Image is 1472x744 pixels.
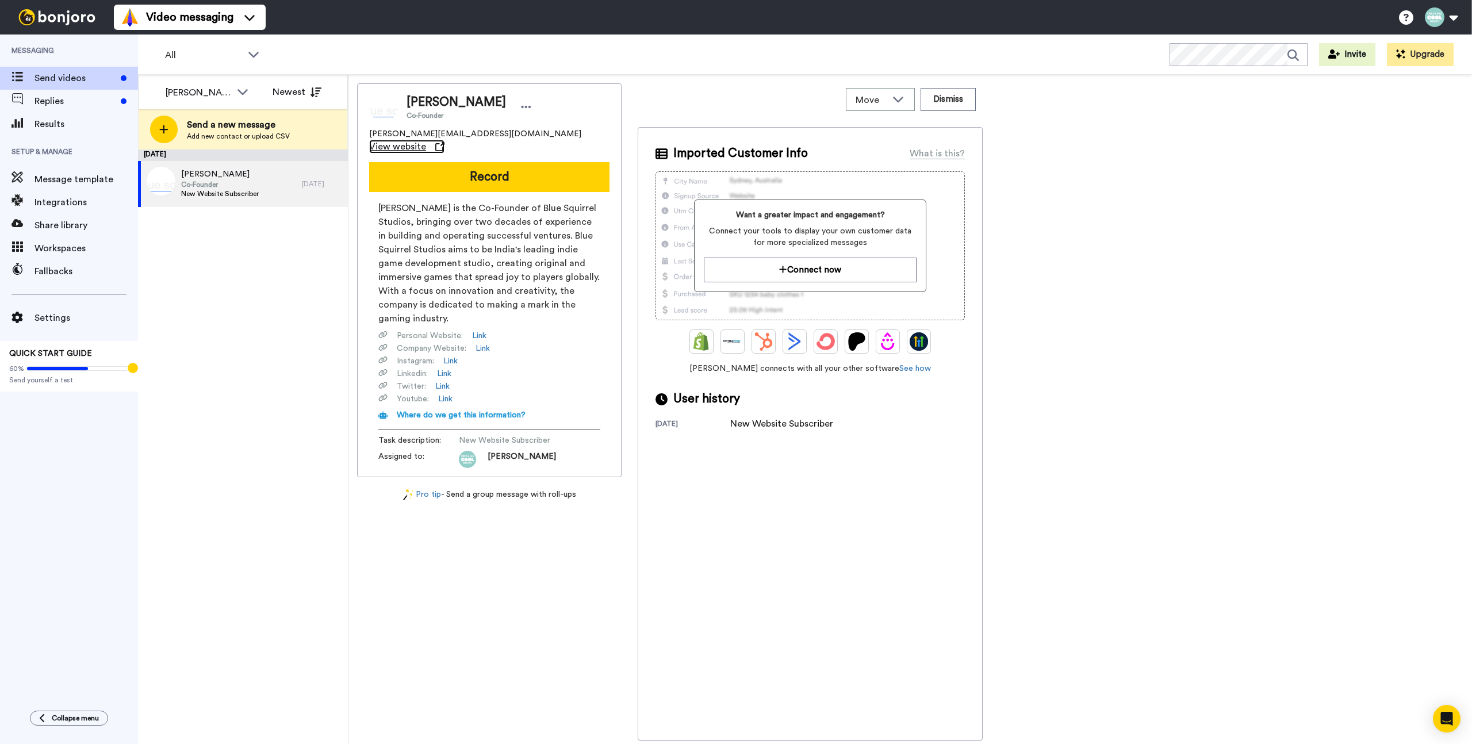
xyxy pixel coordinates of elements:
[52,714,99,723] span: Collapse menu
[165,48,242,62] span: All
[34,117,138,131] span: Results
[704,209,916,221] span: Want a greater impact and engagement?
[30,711,108,726] button: Collapse menu
[397,368,428,379] span: Linkedin :
[397,355,434,367] span: Instagram :
[9,350,92,358] span: QUICK START GUIDE
[407,94,506,111] span: [PERSON_NAME]
[785,332,804,351] img: ActiveCampaign
[14,9,100,25] img: bj-logo-header-white.svg
[848,332,866,351] img: Patreon
[397,343,466,354] span: Company Website :
[357,489,622,501] div: - Send a group message with roll-ups
[397,411,526,419] span: Where do we get this information?
[921,88,976,111] button: Dismiss
[138,149,348,161] div: [DATE]
[121,8,139,26] img: vm-color.svg
[459,435,568,446] span: New Website Subscriber
[910,147,965,160] div: What is this?
[816,332,835,351] img: ConvertKit
[438,393,453,405] a: Link
[1387,43,1454,66] button: Upgrade
[264,80,330,103] button: Newest
[472,330,486,342] a: Link
[369,128,581,140] span: [PERSON_NAME][EMAIL_ADDRESS][DOMAIN_NAME]
[147,167,175,195] img: fe226b5d-29fe-4920-94c7-9246f07fc004.png
[403,489,441,501] a: Pro tip
[181,168,259,180] span: [PERSON_NAME]
[655,363,965,374] span: [PERSON_NAME] connects with all your other software
[1433,705,1460,733] div: Open Intercom Messenger
[34,311,138,325] span: Settings
[673,145,808,162] span: Imported Customer Info
[899,365,931,373] a: See how
[910,332,928,351] img: GoHighLevel
[459,451,476,468] img: ACg8ocJEpRqEkl9kWdgX57nUqj6OLuqkcJqIhXq8Q4aDTeQRikrPUIQ=s96-c
[856,93,887,107] span: Move
[435,381,450,392] a: Link
[187,118,290,132] span: Send a new message
[879,332,897,351] img: Drip
[369,162,609,192] button: Record
[34,264,138,278] span: Fallbacks
[378,451,459,468] span: Assigned to:
[128,363,138,373] div: Tooltip anchor
[34,71,116,85] span: Send videos
[9,375,129,385] span: Send yourself a test
[369,93,398,121] img: Image of Reema Maheshwari
[754,332,773,351] img: Hubspot
[730,417,833,431] div: New Website Subscriber
[187,132,290,141] span: Add new contact or upload CSV
[704,258,916,282] button: Connect now
[397,381,426,392] span: Twitter :
[34,218,138,232] span: Share library
[181,180,259,189] span: Co-Founder
[443,355,458,367] a: Link
[34,241,138,255] span: Workspaces
[34,94,116,108] span: Replies
[166,86,231,99] div: [PERSON_NAME]
[1319,43,1375,66] button: Invite
[437,368,451,379] a: Link
[488,451,556,468] span: [PERSON_NAME]
[407,111,506,120] span: Co-Founder
[723,332,742,351] img: Ontraport
[692,332,711,351] img: Shopify
[397,330,463,342] span: Personal Website :
[9,364,24,373] span: 60%
[378,201,600,325] span: [PERSON_NAME] is the Co-Founder of Blue Squirrel Studios, bringing over two decades of experience...
[34,172,138,186] span: Message template
[704,225,916,248] span: Connect your tools to display your own customer data for more specialized messages
[403,489,413,501] img: magic-wand.svg
[673,390,740,408] span: User history
[655,419,730,431] div: [DATE]
[476,343,490,354] a: Link
[146,9,233,25] span: Video messaging
[34,195,138,209] span: Integrations
[369,140,444,154] a: View website
[378,435,459,446] span: Task description :
[181,189,259,198] span: New Website Subscriber
[369,140,426,154] span: View website
[397,393,429,405] span: Youtube :
[302,179,342,189] div: [DATE]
